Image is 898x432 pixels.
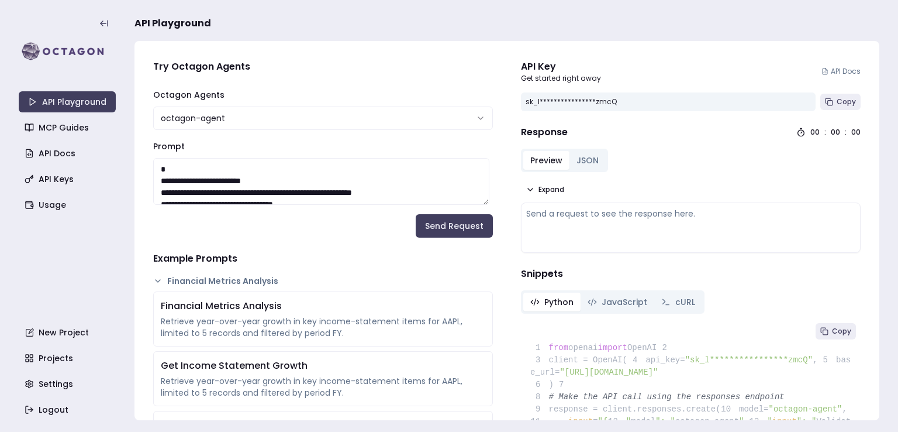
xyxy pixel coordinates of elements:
[161,375,485,399] div: Retrieve year-over-year growth in key income-statement items for AAPL, limited to 5 records and f...
[523,151,569,170] button: Preview
[851,128,861,137] div: 00
[538,185,564,194] span: Expand
[20,169,117,190] a: API Keys
[739,417,749,426] span: ",
[675,296,695,308] span: cURL
[161,316,485,339] div: Retrieve year-over-year growth in key income-statement items for AAPL, limited to 5 records and f...
[768,404,842,414] span: "octagon-agent"
[530,342,549,354] span: 1
[842,404,847,414] span: ,
[831,128,840,137] div: 00
[817,354,836,366] span: 5
[627,354,646,366] span: 4
[631,417,655,426] span: model
[20,399,117,420] a: Logout
[521,267,861,281] h4: Snippets
[544,296,574,308] span: Python
[530,416,549,428] span: 11
[767,417,772,426] span: "
[568,343,597,352] span: openai
[20,194,117,215] a: Usage
[20,348,117,369] a: Projects
[20,117,117,138] a: MCP Guides
[845,128,847,137] div: :
[20,373,117,395] a: Settings
[832,327,851,336] span: Copy
[559,368,658,377] span: "[URL][DOMAIN_NAME]"
[675,417,739,426] span: octagon-agent
[772,417,797,426] span: input
[530,380,554,389] span: )
[521,125,568,139] h4: Response
[530,391,549,403] span: 8
[816,323,856,340] button: Copy
[153,275,493,287] button: Financial Metrics Analysis
[530,404,721,414] span: response = client.responses.create(
[645,355,685,365] span: api_key=
[20,322,117,343] a: New Project
[598,417,608,426] span: "{
[530,355,627,365] span: client = OpenAI(
[813,355,817,365] span: ,
[602,296,647,308] span: JavaScript
[19,40,116,63] img: logo-rect-yK7x_WSZ.svg
[568,417,593,426] span: input
[20,143,117,164] a: API Docs
[521,60,601,74] div: API Key
[655,417,675,426] span: ": "
[607,416,626,428] span: 12
[721,403,740,416] span: 10
[153,60,493,74] h4: Try Octagon Agents
[153,140,185,152] label: Prompt
[416,214,493,238] button: Send Request
[810,128,820,137] div: 00
[598,343,627,352] span: import
[521,181,569,198] button: Expand
[820,94,861,110] button: Copy
[593,417,597,426] span: =
[530,379,549,391] span: 6
[569,151,606,170] button: JSON
[824,128,826,137] div: :
[161,299,485,313] div: Financial Metrics Analysis
[530,403,549,416] span: 9
[821,67,861,76] a: API Docs
[627,343,657,352] span: OpenAI
[161,359,485,373] div: Get Income Statement Growth
[530,354,549,366] span: 3
[739,404,768,414] span: model=
[749,416,768,428] span: 13
[657,342,675,354] span: 2
[549,343,569,352] span: from
[549,392,785,402] span: # Make the API call using the responses endpoint
[797,417,817,426] span: ": "
[554,379,572,391] span: 7
[837,97,856,107] span: Copy
[626,417,631,426] span: "
[153,89,224,101] label: Octagon Agents
[134,16,211,30] span: API Playground
[526,208,855,220] div: Send a request to see the response here.
[153,252,493,266] h4: Example Prompts
[19,91,116,112] a: API Playground
[521,74,601,83] p: Get started right away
